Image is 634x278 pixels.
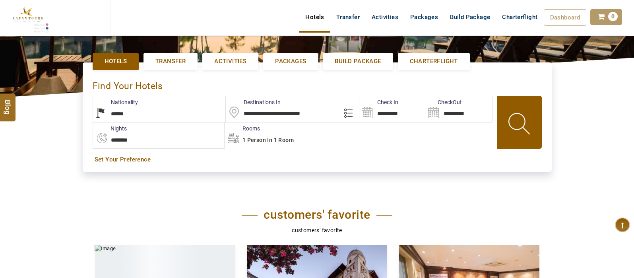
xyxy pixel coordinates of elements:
[226,98,281,106] label: Destinations In
[93,72,542,96] div: Find Your Hotels
[93,98,138,106] label: Nationality
[95,226,540,235] p: customers' favorite
[214,57,246,66] span: Activities
[275,57,306,66] span: Packages
[590,9,622,25] a: 0
[95,156,540,164] a: Set Your Preference
[242,208,392,222] h2: customers' favorite
[410,57,458,66] span: Charterflight
[202,53,258,70] a: Activities
[93,124,127,132] label: nights
[426,96,492,122] input: Search
[444,9,496,25] a: Build Package
[366,9,404,25] a: Activities
[3,99,13,106] span: Blog
[93,53,139,70] a: Hotels
[496,9,543,25] a: Charterflight
[323,53,393,70] a: Build Package
[359,96,426,122] input: Search
[143,53,198,70] a: Transfer
[359,98,398,106] label: Check In
[299,9,330,25] a: Hotels
[225,124,260,132] label: Rooms
[426,98,462,106] label: CheckOut
[6,3,49,33] img: The Royal Line Holidays
[105,57,127,66] span: Hotels
[263,53,318,70] a: Packages
[608,12,618,21] span: 0
[335,57,381,66] span: Build Package
[330,9,366,25] a: Transfer
[502,14,537,21] span: Charterflight
[404,9,444,25] a: Packages
[242,137,294,143] span: 1 Person in 1 Room
[155,57,186,66] span: Transfer
[550,14,580,21] span: Dashboard
[398,53,470,70] a: Charterflight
